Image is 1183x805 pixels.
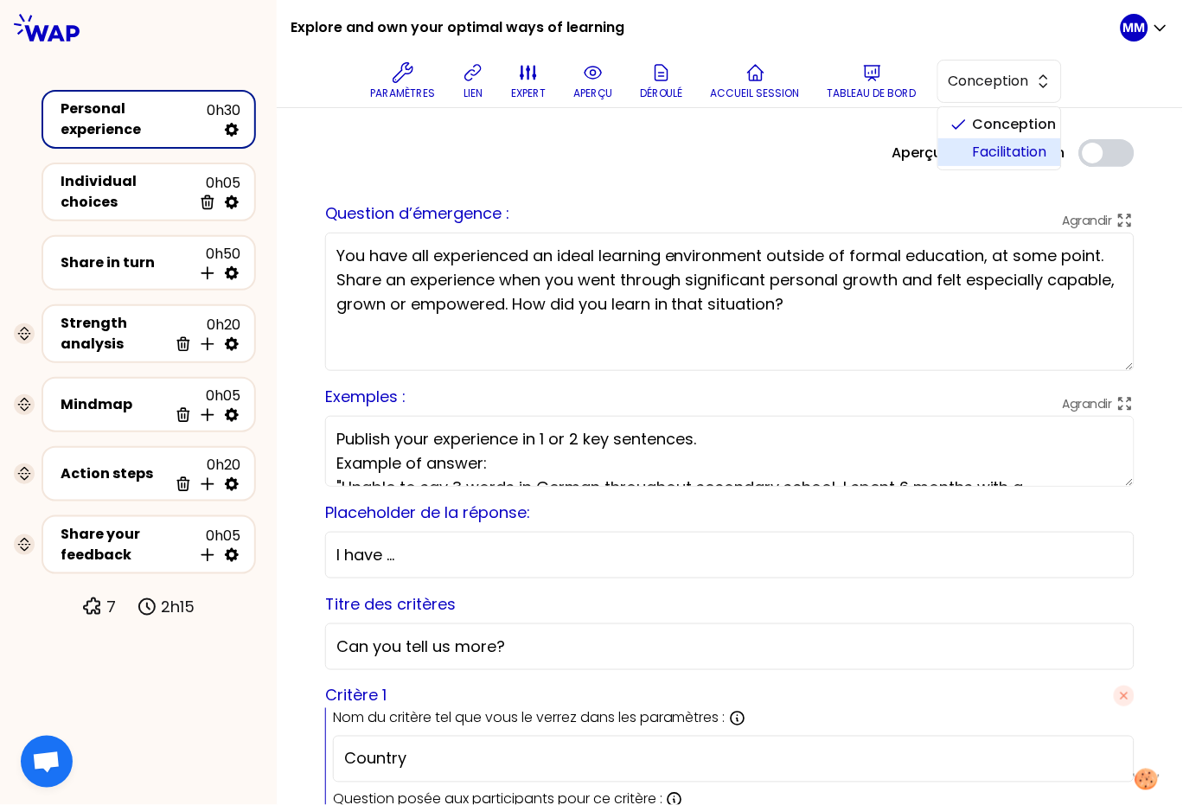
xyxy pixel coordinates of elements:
label: Placeholder de la réponse: [325,502,530,523]
p: Déroulé [640,86,683,100]
button: expert [504,55,553,107]
button: Accueil session [704,55,807,107]
label: Question d’émergence : [325,202,509,224]
textarea: Publish your experience in 1 or 2 key sentences. Example of answer: "Unable to say 3 words in Ger... [325,416,1135,487]
div: Mindmap [61,394,168,415]
button: Paramètres [363,55,442,107]
p: Nom du critère tel que vous le verrez dans les paramètres : [333,708,726,729]
button: Conception [937,60,1062,103]
label: Titre des critères [325,593,456,615]
p: 2h15 [161,595,195,619]
div: Individual choices [61,171,192,213]
p: 7 [106,595,116,619]
button: MM [1121,14,1169,42]
div: 0h05 [192,526,240,564]
p: Accueil session [711,86,800,100]
label: Exemples : [325,386,406,407]
div: 0h30 [207,100,240,138]
p: Agrandir [1063,212,1113,229]
a: Ouvrir le chat [21,736,73,788]
p: aperçu [573,86,612,100]
div: 0h50 [192,244,240,282]
div: 0h05 [168,386,240,424]
span: Conception [973,114,1047,135]
p: Tableau de bord [828,86,917,100]
div: 0h20 [168,455,240,493]
button: aperçu [566,55,619,107]
button: lien [456,55,490,107]
input: Ex: Expérience [344,747,1123,771]
div: 0h20 [168,315,240,353]
div: Personal experience [61,99,207,140]
p: lien [464,86,483,100]
span: Facilitation [973,142,1047,163]
p: Agrandir [1063,395,1113,412]
button: Déroulé [633,55,690,107]
textarea: You have all experienced an ideal learning environment outside of formal education, at some point... [325,233,1135,371]
button: Manage your preferences about cookies [1123,758,1170,801]
div: 0h05 [192,173,240,211]
button: Tableau de bord [821,55,924,107]
div: Strength analysis [61,313,168,355]
ul: Conception [937,106,1062,170]
div: Share your feedback [61,524,192,565]
p: expert [511,86,546,100]
div: Action steps [61,463,168,484]
div: Share in turn [61,252,192,273]
span: Conception [949,71,1026,92]
p: MM [1123,19,1146,36]
label: Aperçu de la conception [892,143,1065,163]
label: Critère 1 [325,684,387,708]
p: Paramètres [370,86,435,100]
